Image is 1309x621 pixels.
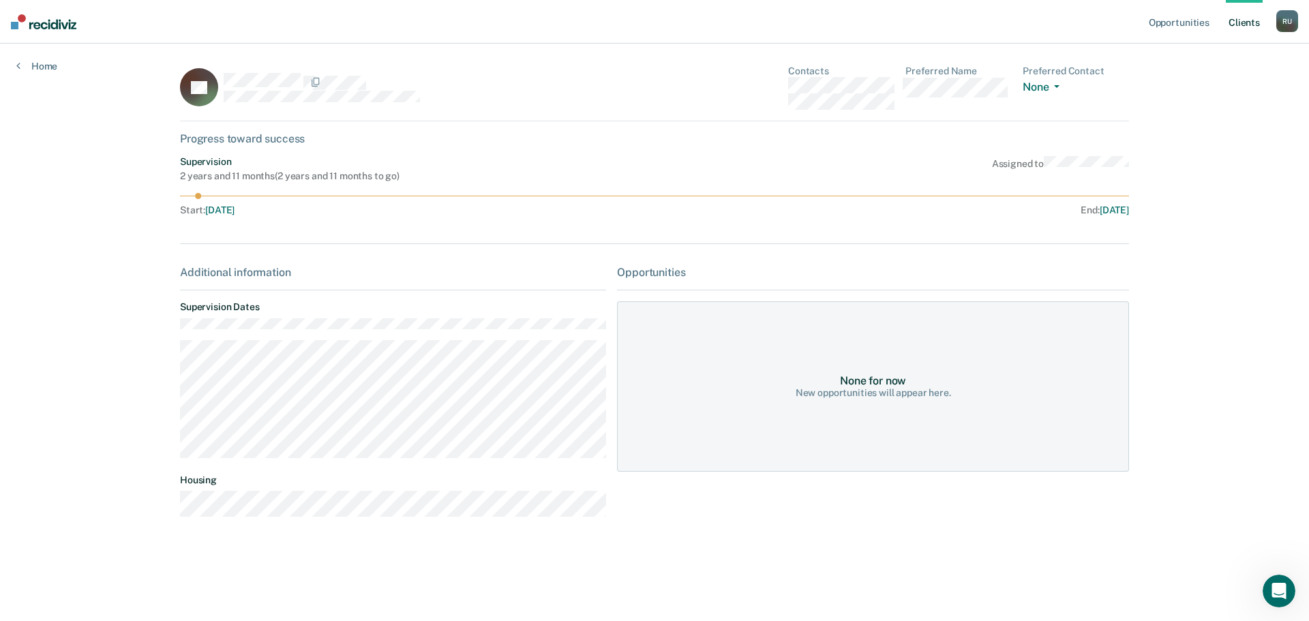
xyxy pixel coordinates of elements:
iframe: Intercom live chat [1263,575,1295,607]
div: 2 years and 11 months ( 2 years and 11 months to go ) [180,170,400,182]
button: None [1023,80,1065,96]
dt: Housing [180,474,606,486]
div: End : [661,205,1129,216]
img: Recidiviz [11,14,76,29]
span: [DATE] [1100,205,1129,215]
span: [DATE] [205,205,235,215]
div: New opportunities will appear here. [796,387,951,399]
div: Start : [180,205,655,216]
dt: Preferred Contact [1023,65,1129,77]
button: RU [1276,10,1298,32]
div: Additional information [180,266,606,279]
dt: Supervision Dates [180,301,606,313]
div: Supervision [180,156,400,168]
div: Assigned to [992,156,1129,182]
dt: Contacts [788,65,894,77]
dt: Preferred Name [905,65,1012,77]
div: None for now [840,374,906,387]
div: R U [1276,10,1298,32]
div: Progress toward success [180,132,1129,145]
a: Home [16,60,57,72]
div: Opportunities [617,266,1129,279]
